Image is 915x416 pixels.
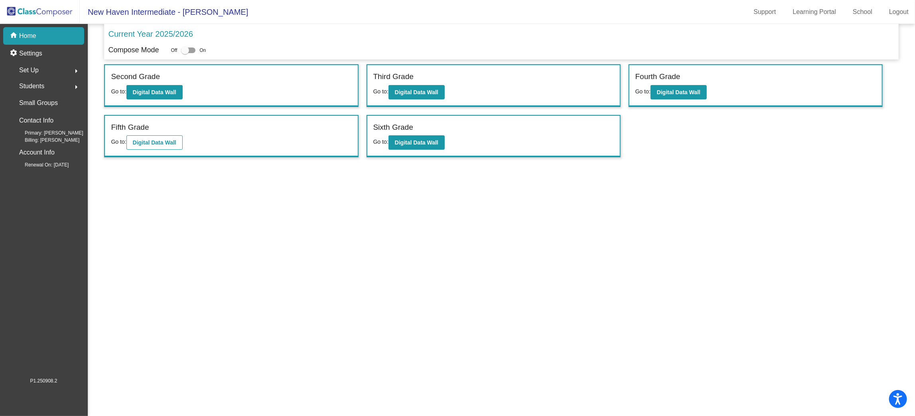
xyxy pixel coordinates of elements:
span: Go to: [373,88,388,95]
button: Digital Data Wall [388,85,445,99]
span: Billing: [PERSON_NAME] [12,137,79,144]
b: Digital Data Wall [395,89,438,95]
button: Digital Data Wall [126,85,183,99]
a: Learning Portal [787,6,843,18]
span: Off [171,47,177,54]
a: Support [747,6,783,18]
label: Sixth Grade [373,122,413,133]
span: Go to: [111,139,126,145]
b: Digital Data Wall [133,89,176,95]
p: Small Groups [19,97,58,109]
p: Current Year 2025/2026 [108,28,193,40]
label: Third Grade [373,71,414,83]
mat-icon: home [10,31,19,41]
p: Settings [19,49,42,58]
span: Primary: [PERSON_NAME] [12,129,83,137]
mat-icon: arrow_right [71,66,81,76]
label: Second Grade [111,71,160,83]
mat-icon: settings [10,49,19,58]
button: Digital Data Wall [388,135,445,150]
span: Set Up [19,65,39,76]
b: Digital Data Wall [395,139,438,146]
a: Logout [883,6,915,18]
button: Digital Data Wall [651,85,707,99]
span: Go to: [111,88,126,95]
label: Fourth Grade [635,71,680,83]
p: Compose Mode [108,45,159,55]
p: Contact Info [19,115,53,126]
p: Account Info [19,147,55,158]
span: Renewal On: [DATE] [12,161,69,168]
label: Fifth Grade [111,122,149,133]
span: Students [19,81,44,92]
b: Digital Data Wall [657,89,700,95]
button: Digital Data Wall [126,135,183,150]
span: Go to: [373,139,388,145]
span: Go to: [635,88,651,95]
mat-icon: arrow_right [71,82,81,92]
span: New Haven Intermediate - [PERSON_NAME] [80,6,248,18]
p: Home [19,31,36,41]
b: Digital Data Wall [133,139,176,146]
a: School [846,6,879,18]
span: On [199,47,206,54]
